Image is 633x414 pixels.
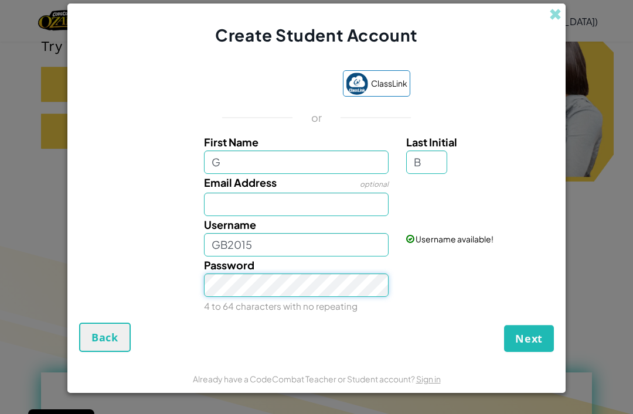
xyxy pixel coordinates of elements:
[217,71,337,97] iframe: Sign in with Google Button
[416,234,494,244] span: Username available!
[360,180,389,189] span: optional
[91,330,118,344] span: Back
[223,71,331,97] div: Sign in with Google. Opens in new tab
[346,73,368,95] img: classlink-logo-small.png
[406,135,457,149] span: Last Initial
[311,111,322,125] p: or
[204,258,254,272] span: Password
[416,374,441,384] a: Sign in
[215,25,417,45] span: Create Student Account
[79,323,131,352] button: Back
[204,135,258,149] span: First Name
[204,176,277,189] span: Email Address
[371,75,407,92] span: ClassLink
[515,331,543,345] span: Next
[504,325,554,352] button: Next
[204,218,256,231] span: Username
[204,300,358,312] small: 4 to 64 characters with no repeating
[193,374,416,384] span: Already have a CodeCombat Teacher or Student account?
